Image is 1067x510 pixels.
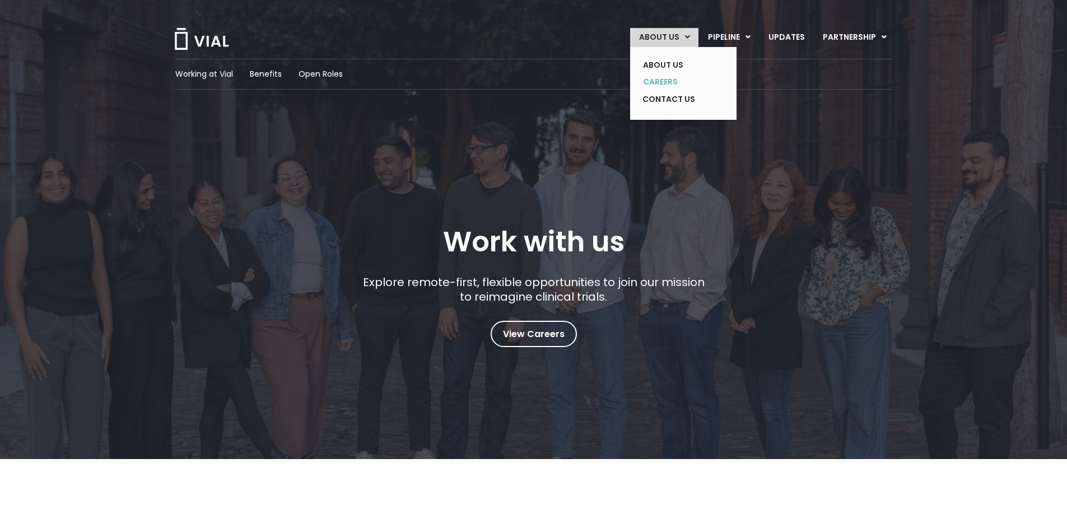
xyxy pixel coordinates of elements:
a: UPDATES [760,28,813,47]
a: CONTACT US [634,91,716,109]
a: Benefits [250,68,282,80]
p: Explore remote-first, flexible opportunities to join our mission to reimagine clinical trials. [358,275,709,304]
a: PARTNERSHIPMenu Toggle [814,28,896,47]
img: Vial Logo [174,28,230,50]
a: ABOUT US [634,57,716,74]
a: View Careers [491,321,577,347]
a: Working at Vial [175,68,233,80]
a: ABOUT USMenu Toggle [630,28,698,47]
a: CAREERS [634,73,716,91]
h1: Work with us [443,226,625,258]
a: PIPELINEMenu Toggle [699,28,759,47]
a: Open Roles [299,68,343,80]
span: View Careers [503,327,565,341]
